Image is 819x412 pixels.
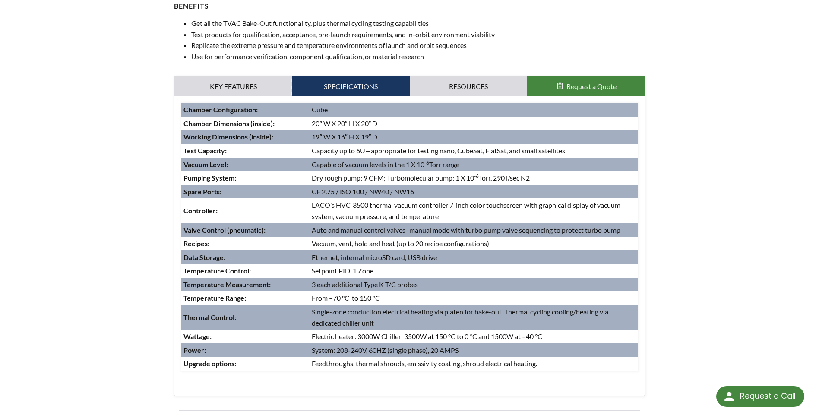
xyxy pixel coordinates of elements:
td: Feedthroughs, thermal shrouds, emissivity coating, shroud electrical heating. [310,357,637,371]
td: Electric heater: 3000W Chiller: 3500W at 150 °C to 0 °C and 1500W at –40 °C [310,330,637,343]
strong: Power [183,346,204,354]
strong: Chamber Configuration [183,105,256,114]
li: Test products for qualification, acceptance, pre-launch requirements, and in-orbit environment vi... [191,29,645,40]
td: LACO’s HVC-3500 thermal vacuum controller 7-inch color touchscreen with graphical display of vacu... [310,198,637,223]
div: Request a Call [716,386,804,407]
strong: Recipes: [183,239,209,247]
strong: Controller: [183,206,218,215]
strong: Chamber Dimensions (inside) [183,119,273,127]
strong: Upgrade options [183,359,234,368]
strong: Temperature Range [183,294,244,302]
li: Get all the TVAC Bake-Out functionality, plus thermal cycling testing capabilities [191,18,645,29]
td: Vacuum, vent, hold and heat (up to 20 recipe configurations) [310,237,637,250]
a: Specifications [292,76,409,96]
sup: -6 [424,159,429,166]
button: Request a Quote [527,76,645,96]
td: 20″ W X 20″ H X 20″ D [310,117,637,130]
strong: Valve Control (pneumatic): [183,226,266,234]
td: CF 2.75 / ISO 100 / NW40 / NW16 [310,185,637,199]
td: : [181,291,310,305]
strong: Test Capacity: [183,146,227,155]
td: Setpoint PID, 1 Zone [310,264,637,278]
td: 19″ W X 16″ H X 19″ D [310,130,637,144]
td: System: 208-240V, 60HZ (single phase), 20 AMPS [310,343,637,357]
div: Request a Call [740,386,796,406]
td: : [181,103,310,117]
td: Single-zone conduction electrical heating via platen for bake-out. Thermal cycling cooling/heatin... [310,305,637,330]
td: Dry rough pump: 9 CFM; Turbomolecular pump: 1 X 10 Torr, 290 l/sec N2 [310,171,637,185]
h4: BENEFITS [174,2,645,11]
strong: Thermal Control [183,313,234,321]
td: Auto and manual control valves–manual mode with turbo pump valve sequencing to protect turbo pump [310,223,637,237]
a: Resources [410,76,527,96]
strong: Spare Ports: [183,187,221,196]
sup: -6 [474,173,479,179]
td: Capacity up to 6U—appropriate for testing nano, CubeSat, FlatSat, and small satellites [310,144,637,158]
strong: Temperature Measurement: [183,280,271,288]
span: Request a Quote [566,82,617,90]
li: Replicate the extreme pressure and temperature environments of launch and orbit sequences [191,40,645,51]
td: : [181,305,310,330]
li: Use for performance verification, component qualification, or material research [191,51,645,62]
strong: Pumping System: [183,174,236,182]
img: round button [722,390,736,403]
strong: Wattage [183,332,210,340]
td: From –70 °C to 150 °C [310,291,637,305]
strong: Temperature Control: [183,266,251,275]
td: : [181,330,310,343]
td: Capable of vacuum levels in the 1 X 10 Torr range [310,158,637,171]
a: Key Features [174,76,292,96]
strong: Working Dimensions (inside) [183,133,272,141]
td: : [181,357,310,371]
td: Ethernet, internal microSD card, USB drive [310,250,637,264]
td: Cube [310,103,637,117]
strong: Data Storage: [183,253,225,261]
td: : [181,130,310,144]
td: : [181,343,310,357]
td: 3 each additional Type K T/C probes [310,278,637,292]
td: : [181,117,310,130]
strong: Vacuum Level: [183,160,228,168]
